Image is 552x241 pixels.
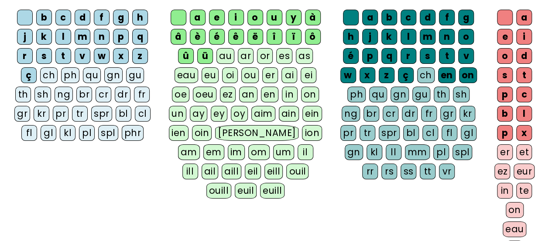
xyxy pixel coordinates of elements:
[434,87,449,102] div: th
[220,87,236,102] div: ez
[239,87,257,102] div: an
[94,48,110,64] div: w
[420,164,435,179] div: tt
[360,67,375,83] div: x
[401,29,416,45] div: l
[453,144,473,160] div: spl
[458,10,474,25] div: g
[264,164,283,179] div: eill
[516,29,532,45] div: i
[192,125,212,141] div: oin
[122,125,144,141] div: phr
[116,106,131,122] div: bl
[516,106,532,122] div: l
[14,106,30,122] div: gr
[497,125,513,141] div: p
[494,164,510,179] div: ez
[267,10,282,25] div: u
[453,87,470,102] div: sh
[34,87,51,102] div: sh
[503,221,527,237] div: eau
[245,164,261,179] div: eil
[182,164,198,179] div: ill
[440,106,456,122] div: gr
[222,164,241,179] div: aill
[282,87,298,102] div: in
[279,106,299,122] div: ain
[381,10,397,25] div: b
[302,125,322,141] div: ion
[401,164,416,179] div: ss
[132,29,148,45] div: q
[405,144,430,160] div: mm
[132,10,148,25] div: h
[248,144,270,160] div: om
[347,87,366,102] div: ph
[381,48,397,64] div: q
[340,67,356,83] div: w
[267,29,282,45] div: î
[362,10,378,25] div: a
[36,10,52,25] div: b
[251,106,275,122] div: aim
[21,67,37,83] div: ç
[506,202,524,218] div: on
[516,10,532,25] div: a
[458,48,474,64] div: v
[17,48,33,64] div: r
[514,164,535,179] div: eur
[235,183,257,199] div: euil
[261,87,278,102] div: en
[497,106,513,122] div: b
[516,48,532,64] div: d
[262,67,278,83] div: er
[362,29,378,45] div: j
[422,125,438,141] div: cl
[76,87,92,102] div: br
[401,10,416,25] div: c
[298,144,313,160] div: il
[211,106,227,122] div: ey
[91,106,112,122] div: spr
[171,29,186,45] div: â
[391,87,409,102] div: gn
[231,106,248,122] div: oy
[516,87,532,102] div: c
[459,106,475,122] div: kr
[340,125,356,141] div: pr
[260,183,285,199] div: euill
[381,164,397,179] div: rs
[34,106,49,122] div: kr
[420,48,435,64] div: s
[516,183,532,199] div: te
[296,48,313,64] div: as
[55,29,71,45] div: l
[343,29,359,45] div: h
[305,10,321,25] div: à
[398,67,414,83] div: ç
[516,125,532,141] div: x
[169,125,189,141] div: ien
[40,67,58,83] div: ch
[461,125,477,141] div: gl
[360,125,375,141] div: tr
[497,183,513,199] div: in
[362,164,378,179] div: rr
[420,10,435,25] div: d
[172,87,189,102] div: oe
[458,29,474,45] div: o
[72,106,88,122] div: tr
[55,48,71,64] div: t
[17,29,33,45] div: j
[215,125,298,141] div: [PERSON_NAME]
[345,144,363,160] div: gn
[216,48,234,64] div: au
[169,106,186,122] div: un
[115,87,130,102] div: dr
[286,10,302,25] div: y
[209,29,225,45] div: é
[401,48,416,64] div: r
[459,67,477,83] div: on
[386,144,401,160] div: ll
[442,125,457,141] div: fl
